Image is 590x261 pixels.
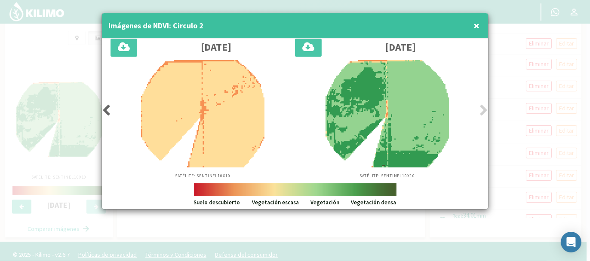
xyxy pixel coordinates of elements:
[310,198,339,207] p: Vegetación
[385,42,416,53] h3: [DATE]
[351,198,396,207] p: Vegetación densa
[473,18,479,33] span: ×
[360,173,415,179] p: Satélite: Sentinel
[218,173,230,179] span: 10X10
[175,173,230,179] p: Satélite: Sentinel
[471,17,482,34] button: Close
[252,198,299,207] p: Vegetación escasa
[194,198,240,207] p: Suelo descubierto
[561,232,581,252] div: Open Intercom Messenger
[108,20,203,32] h4: Imágenes de NDVI: Circulo 2
[402,173,415,179] span: 10X10
[201,42,231,53] h3: [DATE]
